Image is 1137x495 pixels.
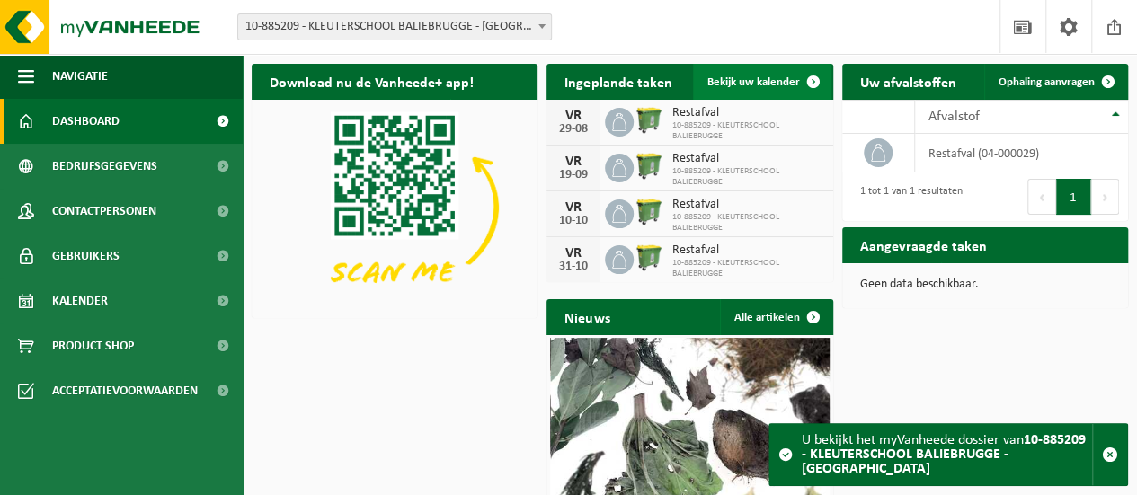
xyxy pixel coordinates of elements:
[52,189,156,234] span: Contactpersonen
[237,13,552,40] span: 10-885209 - KLEUTERSCHOOL BALIEBRUGGE - RUDDERVOORDE
[802,433,1086,476] strong: 10-885209 - KLEUTERSCHOOL BALIEBRUGGE - [GEOGRAPHIC_DATA]
[671,106,823,120] span: Restafval
[634,243,664,273] img: WB-0770-HPE-GN-50
[634,197,664,227] img: WB-0770-HPE-GN-50
[546,64,689,99] h2: Ingeplande taken
[252,100,537,314] img: Download de VHEPlus App
[671,212,823,234] span: 10-885209 - KLEUTERSCHOOL BALIEBRUGGE
[1027,179,1056,215] button: Previous
[671,166,823,188] span: 10-885209 - KLEUTERSCHOOL BALIEBRUGGE
[52,323,134,368] span: Product Shop
[671,258,823,279] span: 10-885209 - KLEUTERSCHOOL BALIEBRUGGE
[1056,179,1091,215] button: 1
[984,64,1126,100] a: Ophaling aanvragen
[555,200,591,215] div: VR
[555,169,591,181] div: 19-09
[928,110,980,124] span: Afvalstof
[915,134,1128,172] td: restafval (04-000029)
[671,243,823,258] span: Restafval
[671,198,823,212] span: Restafval
[52,278,108,323] span: Kalender
[999,76,1095,88] span: Ophaling aanvragen
[720,299,831,335] a: Alle artikelen
[707,76,800,88] span: Bekijk uw kalender
[555,261,591,273] div: 31-10
[671,120,823,142] span: 10-885209 - KLEUTERSCHOOL BALIEBRUGGE
[1091,179,1119,215] button: Next
[555,155,591,169] div: VR
[546,299,627,334] h2: Nieuws
[802,424,1092,485] div: U bekijkt het myVanheede dossier van
[555,215,591,227] div: 10-10
[555,109,591,123] div: VR
[52,234,120,278] span: Gebruikers
[634,105,664,136] img: WB-0770-HPE-GN-50
[52,54,108,99] span: Navigatie
[842,64,974,99] h2: Uw afvalstoffen
[634,151,664,181] img: WB-0770-HPE-GN-50
[851,177,963,217] div: 1 tot 1 van 1 resultaten
[671,152,823,166] span: Restafval
[555,123,591,136] div: 29-08
[238,14,551,40] span: 10-885209 - KLEUTERSCHOOL BALIEBRUGGE - RUDDERVOORDE
[252,64,492,99] h2: Download nu de Vanheede+ app!
[52,144,157,189] span: Bedrijfsgegevens
[52,99,120,144] span: Dashboard
[693,64,831,100] a: Bekijk uw kalender
[842,227,1005,262] h2: Aangevraagde taken
[555,246,591,261] div: VR
[52,368,198,413] span: Acceptatievoorwaarden
[860,278,1110,291] p: Geen data beschikbaar.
